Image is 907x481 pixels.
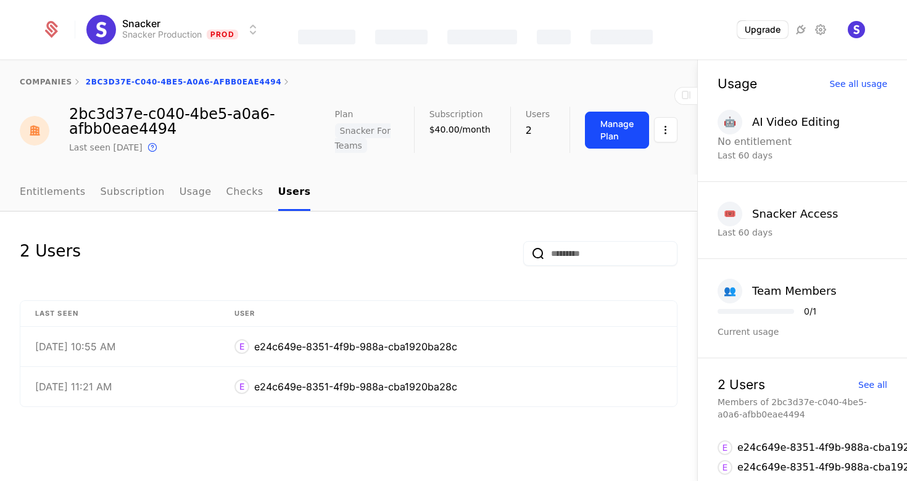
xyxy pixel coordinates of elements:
[848,21,865,38] img: Shelby Stephens
[752,113,840,131] div: AI Video Editing
[718,77,757,90] div: Usage
[804,307,816,316] div: 0 / 1
[526,123,550,138] div: 2
[718,110,840,134] button: 🤖AI Video Editing
[718,396,887,421] div: Members of 2bc3d37e-c040-4be5-a0a6-afbb0eae4494
[718,326,887,338] div: Current usage
[537,30,570,44] div: Events
[335,123,391,153] span: Snacker For Teams
[752,205,838,223] div: Snacker Access
[35,342,205,351] div: [DATE] 10:55 AM
[526,110,550,118] span: Users
[718,440,732,455] div: E
[122,28,202,41] div: Snacker Production
[35,382,205,392] div: [DATE] 11:21 AM
[848,21,865,38] button: Open user button
[180,175,212,211] a: Usage
[20,175,86,211] a: Entitlements
[447,30,517,44] div: Companies
[278,175,311,211] a: Users
[375,30,428,44] div: Catalog
[585,112,649,149] button: Manage Plan
[234,379,249,394] div: E
[226,175,263,211] a: Checks
[69,107,335,136] div: 2bc3d37e-c040-4be5-a0a6-afbb0eae4494
[718,149,887,162] div: Last 60 days
[718,279,837,303] button: 👥Team Members
[20,175,310,211] ul: Choose Sub Page
[20,301,220,327] th: Last Seen
[718,226,887,239] div: Last 60 days
[20,241,81,266] div: 2 Users
[220,301,677,327] th: User
[718,202,742,226] div: 🎟️
[429,110,483,118] span: Subscription
[793,22,808,37] a: Integrations
[813,22,828,37] a: Settings
[718,378,765,391] div: 2 Users
[654,112,677,149] button: Select action
[234,339,249,354] div: E
[752,282,837,300] div: Team Members
[590,30,653,44] div: Components
[90,16,260,43] button: Select environment
[858,380,887,389] div: See all
[737,21,788,38] button: Upgrade
[718,279,742,303] div: 👥
[718,110,742,134] div: 🤖
[86,15,116,44] img: Snacker
[429,123,491,136] div: $40.00/month
[122,18,160,28] span: Snacker
[69,141,143,154] div: Last seen [DATE]
[254,339,457,354] div: e24c649e-8351-4f9b-988a-cba1920ba28c
[20,116,49,146] img: 2bc3d37e-c040-4be5-a0a6-afbb0eae4494
[254,379,457,394] div: e24c649e-8351-4f9b-988a-cba1920ba28c
[20,78,72,86] a: companies
[829,80,887,88] div: See all usage
[718,202,838,226] button: 🎟️Snacker Access
[718,136,792,147] span: No entitlement
[298,30,355,44] div: Features
[335,110,354,118] span: Plan
[101,175,165,211] a: Subscription
[600,118,634,142] div: Manage Plan
[718,460,732,475] div: E
[207,30,238,39] span: Prod
[20,175,677,211] nav: Main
